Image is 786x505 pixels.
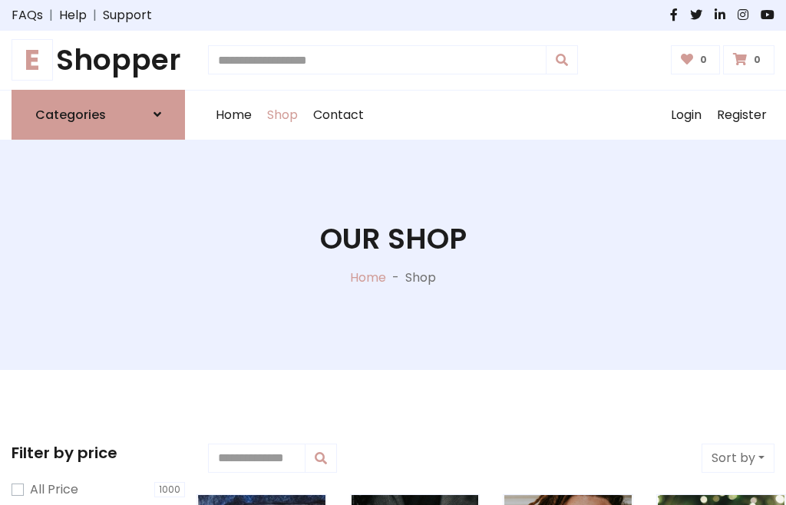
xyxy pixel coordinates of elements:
[103,6,152,25] a: Support
[12,444,185,462] h5: Filter by price
[12,43,185,78] h1: Shopper
[750,53,765,67] span: 0
[87,6,103,25] span: |
[30,480,78,499] label: All Price
[702,444,774,473] button: Sort by
[154,482,185,497] span: 1000
[386,269,405,287] p: -
[12,43,185,78] a: EShopper
[12,90,185,140] a: Categories
[723,45,774,74] a: 0
[259,91,305,140] a: Shop
[12,6,43,25] a: FAQs
[709,91,774,140] a: Register
[305,91,372,140] a: Contact
[663,91,709,140] a: Login
[696,53,711,67] span: 0
[35,107,106,122] h6: Categories
[208,91,259,140] a: Home
[350,269,386,286] a: Home
[320,222,467,256] h1: Our Shop
[43,6,59,25] span: |
[405,269,436,287] p: Shop
[59,6,87,25] a: Help
[12,39,53,81] span: E
[671,45,721,74] a: 0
